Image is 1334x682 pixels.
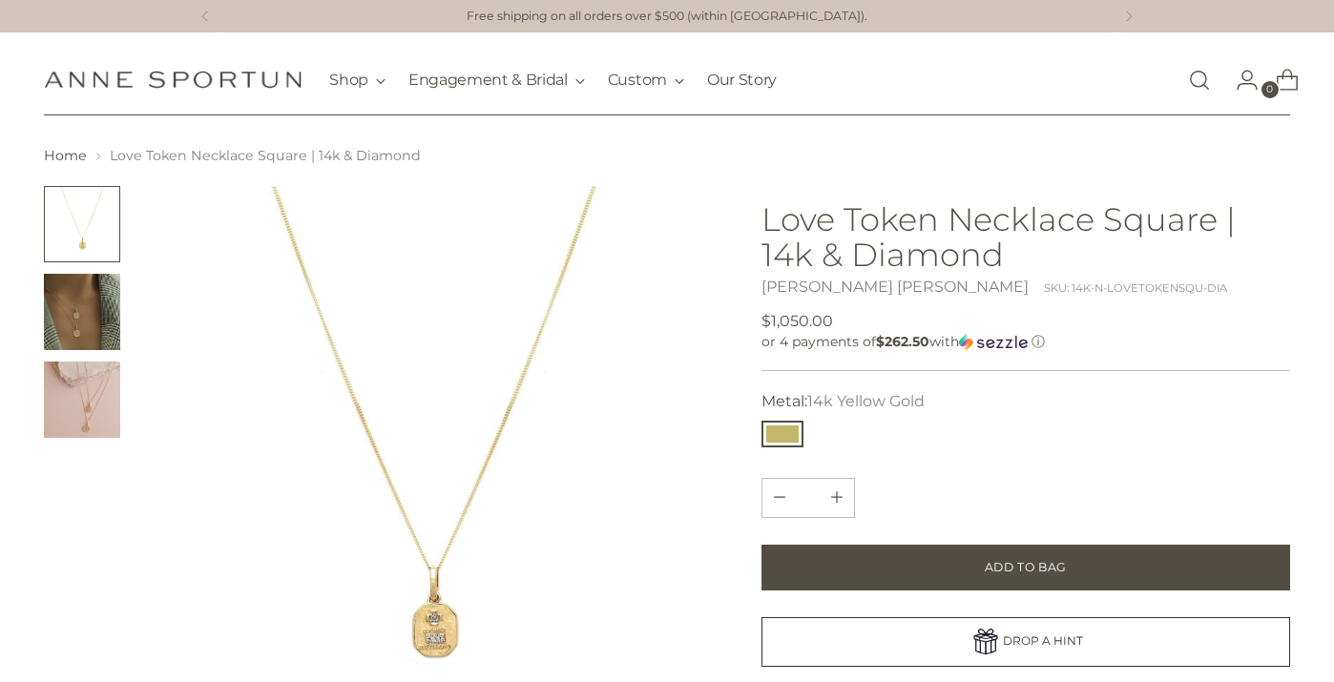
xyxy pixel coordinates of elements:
[44,147,87,164] a: Home
[807,392,925,410] span: 14k Yellow Gold
[44,362,120,438] button: Change image to image 3
[785,479,831,517] input: Product quantity
[761,333,1290,351] div: or 4 payments of with
[110,147,421,164] span: Love Token Necklace Square | 14k & Diamond
[44,186,120,262] button: Change image to image 1
[762,479,797,517] button: Add product quantity
[44,71,302,89] a: Anne Sportun Fine Jewellery
[1180,61,1219,99] a: Open search modal
[761,278,1029,296] a: [PERSON_NAME] [PERSON_NAME]
[761,617,1290,667] a: DROP A HINT
[1261,81,1279,98] span: 0
[761,333,1290,351] div: or 4 payments of$262.50withSezzle Click to learn more about Sezzle
[44,146,1290,166] nav: breadcrumbs
[761,310,833,333] span: $1,050.00
[761,545,1290,590] button: Add to Bag
[876,333,929,350] span: $262.50
[1003,633,1083,648] span: DROP A HINT
[761,390,925,413] label: Metal:
[608,59,684,101] button: Custom
[959,334,1028,351] img: Sezzle
[761,201,1290,272] h1: Love Token Necklace Square | 14k & Diamond
[1220,61,1259,99] a: Go to the account page
[1044,280,1227,297] div: SKU: 14K-N-LOVETOKENSQU-DIA
[761,421,803,447] button: 14k Yellow Gold
[44,274,120,350] button: Change image to image 2
[707,59,777,101] a: Our Story
[820,479,854,517] button: Subtract product quantity
[408,59,585,101] button: Engagement & Bridal
[985,559,1067,576] span: Add to Bag
[329,59,386,101] button: Shop
[1261,61,1299,99] a: Open cart modal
